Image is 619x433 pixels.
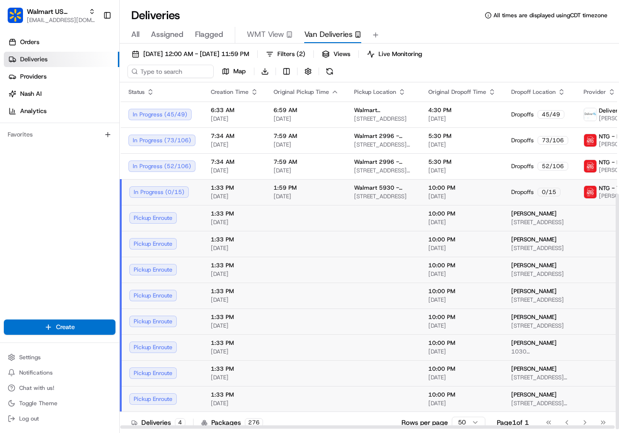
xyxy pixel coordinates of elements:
img: profile_deliverol_nashtms.png [584,108,596,121]
span: [PERSON_NAME] [511,339,557,347]
a: Analytics [4,103,119,119]
span: ( 2 ) [297,50,305,58]
span: 6:33 AM [211,106,258,114]
span: 10:00 PM [428,365,496,373]
img: images [584,134,596,147]
h1: Deliveries [131,8,180,23]
span: [PERSON_NAME] [511,236,557,243]
span: [DATE] [211,374,258,381]
div: Favorites [4,127,115,142]
span: [DATE] [211,218,258,226]
span: Walmart 5930 - [GEOGRAPHIC_DATA], [GEOGRAPHIC_DATA] [354,184,413,192]
span: [DATE] [428,374,496,381]
span: Pickup Location [354,88,396,96]
span: Toggle Theme [19,399,57,407]
span: 1:33 PM [211,313,258,321]
span: [DATE] [428,167,496,174]
span: [EMAIL_ADDRESS][DOMAIN_NAME] [27,16,95,24]
span: 10:00 PM [428,339,496,347]
span: Live Monitoring [378,50,422,58]
span: Van Deliveries [304,29,353,40]
span: [DATE] [428,193,496,200]
span: Log out [19,415,39,422]
span: [DATE] [274,167,339,174]
button: Refresh [323,65,336,78]
span: [DATE] [211,296,258,304]
a: Deliveries [4,52,119,67]
span: [STREET_ADDRESS] [354,193,413,200]
span: Dropoffs [511,137,534,144]
div: Packages [201,418,263,427]
span: [STREET_ADDRESS][PERSON_NAME] [511,374,568,381]
span: 7:59 AM [274,132,339,140]
span: 1:33 PM [211,339,258,347]
span: 1:33 PM [211,365,258,373]
span: [STREET_ADDRESS][PERSON_NAME] [354,167,413,174]
div: 45 / 49 [538,110,564,119]
span: [DATE] [428,141,496,148]
span: Views [333,50,350,58]
span: Analytics [20,107,46,115]
span: 5:30 PM [428,132,496,140]
span: 6:59 AM [274,106,339,114]
button: Walmart US Stores [27,7,85,16]
span: Walmart [STREET_ADDRESS] [354,106,413,114]
span: [DATE] [211,322,258,330]
span: Dropoffs [511,111,534,118]
div: Page 1 of 1 [497,418,529,427]
span: Settings [19,353,41,361]
span: Status [128,88,145,96]
span: WMT View [247,29,284,40]
span: [STREET_ADDRESS] [511,270,568,278]
span: Dropoffs [511,162,534,170]
span: 10:00 PM [428,184,496,192]
span: [PERSON_NAME] [511,262,557,269]
span: [DATE] [274,141,339,148]
span: All times are displayed using CDT timezone [493,11,608,19]
input: Type to search [127,65,214,78]
span: [PERSON_NAME] [511,391,557,399]
a: Nash AI [4,86,119,102]
span: [PERSON_NAME] [511,287,557,295]
button: Toggle Theme [4,397,115,410]
div: 276 [245,418,263,427]
span: 7:34 AM [211,158,258,166]
span: [DATE] [211,348,258,355]
span: [DATE] [428,218,496,226]
span: [STREET_ADDRESS] [511,322,568,330]
span: [PERSON_NAME] [511,365,557,373]
button: Map [218,65,250,78]
span: 10:00 PM [428,262,496,269]
span: 10:00 PM [428,287,496,295]
span: Original Dropoff Time [428,88,486,96]
span: Assigned [151,29,183,40]
span: [DATE] [428,244,496,252]
span: Chat with us! [19,384,54,392]
button: [DATE] 12:00 AM - [DATE] 11:59 PM [127,47,253,61]
div: 4 [175,418,185,427]
span: Deliveries [20,55,47,64]
span: 7:59 AM [274,158,339,166]
span: Walmart 2996 - [GEOGRAPHIC_DATA], [GEOGRAPHIC_DATA] [354,132,413,140]
span: 10:00 PM [428,391,496,399]
div: 52 / 106 [538,162,568,171]
span: [PERSON_NAME] [511,313,557,321]
span: Providers [20,72,46,81]
button: Create [4,319,115,335]
span: Notifications [19,369,53,376]
span: 7:34 AM [211,132,258,140]
span: [DATE] [428,348,496,355]
span: Provider [584,88,606,96]
span: [DATE] [211,270,258,278]
span: [STREET_ADDRESS][PERSON_NAME] [511,399,568,407]
button: Notifications [4,366,115,379]
span: [STREET_ADDRESS] [354,115,413,123]
a: Providers [4,69,119,84]
button: Settings [4,351,115,364]
span: 10:00 PM [428,210,496,217]
img: Walmart US Stores [8,8,23,23]
span: Walmart 2996 - [GEOGRAPHIC_DATA], [GEOGRAPHIC_DATA] [354,158,413,166]
span: [DATE] 12:00 AM - [DATE] 11:59 PM [143,50,249,58]
div: 0 / 15 [538,188,561,196]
